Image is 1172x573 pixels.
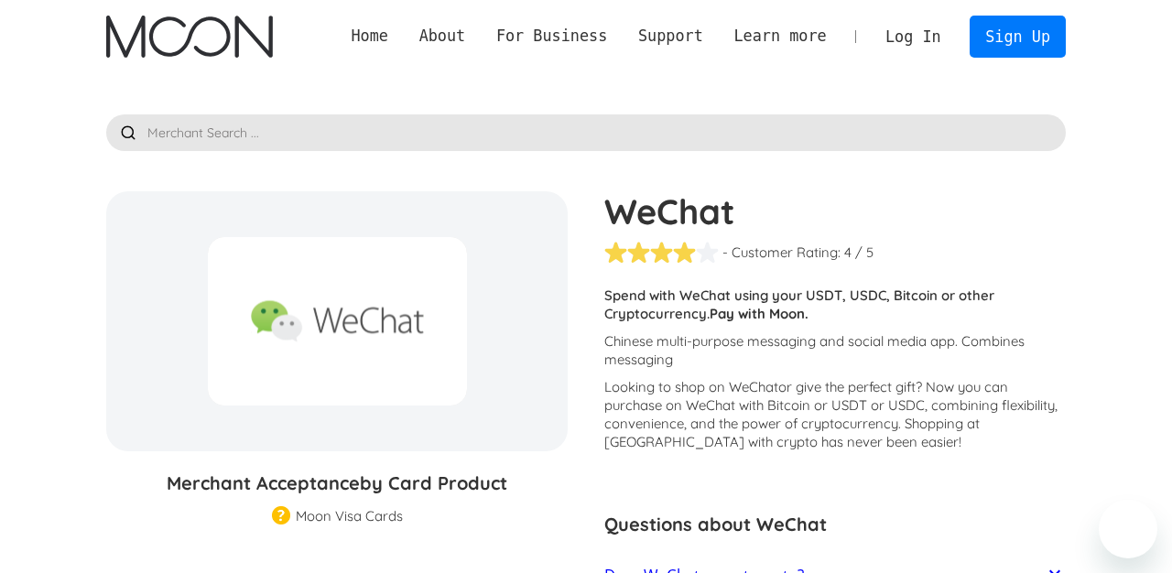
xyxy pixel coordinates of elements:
div: / 5 [855,243,874,262]
p: Chinese multi-purpose messaging and social media app. Combines messaging [604,332,1066,369]
div: For Business [481,25,623,48]
span: or give the perfect gift [778,378,916,395]
div: 4 [844,243,852,262]
span: by Card Product [360,471,507,494]
h1: WeChat [604,191,1066,232]
a: Home [336,25,404,48]
a: home [106,16,272,58]
input: Merchant Search ... [106,114,1066,151]
div: For Business [496,25,607,48]
p: Spend with WeChat using your USDT, USDC, Bitcoin or other Cryptocurrency. [604,286,1066,323]
div: Support [638,25,703,48]
a: Sign Up [970,16,1065,57]
p: Looking to shop on WeChat ? Now you can purchase on WeChat with Bitcoin or USDT or USDC, combinin... [604,378,1066,451]
a: Log In [870,16,956,57]
div: Learn more [733,25,826,48]
strong: Pay with Moon. [710,305,808,322]
div: About [419,25,466,48]
h3: Questions about WeChat [604,511,1066,538]
div: Support [623,25,718,48]
div: Moon Visa Cards [296,507,403,525]
iframe: Button to launch messaging window [1099,500,1157,558]
div: - Customer Rating: [722,243,841,262]
h3: Merchant Acceptance [106,470,568,497]
div: About [404,25,481,48]
img: Moon Logo [106,16,272,58]
div: Learn more [719,25,842,48]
